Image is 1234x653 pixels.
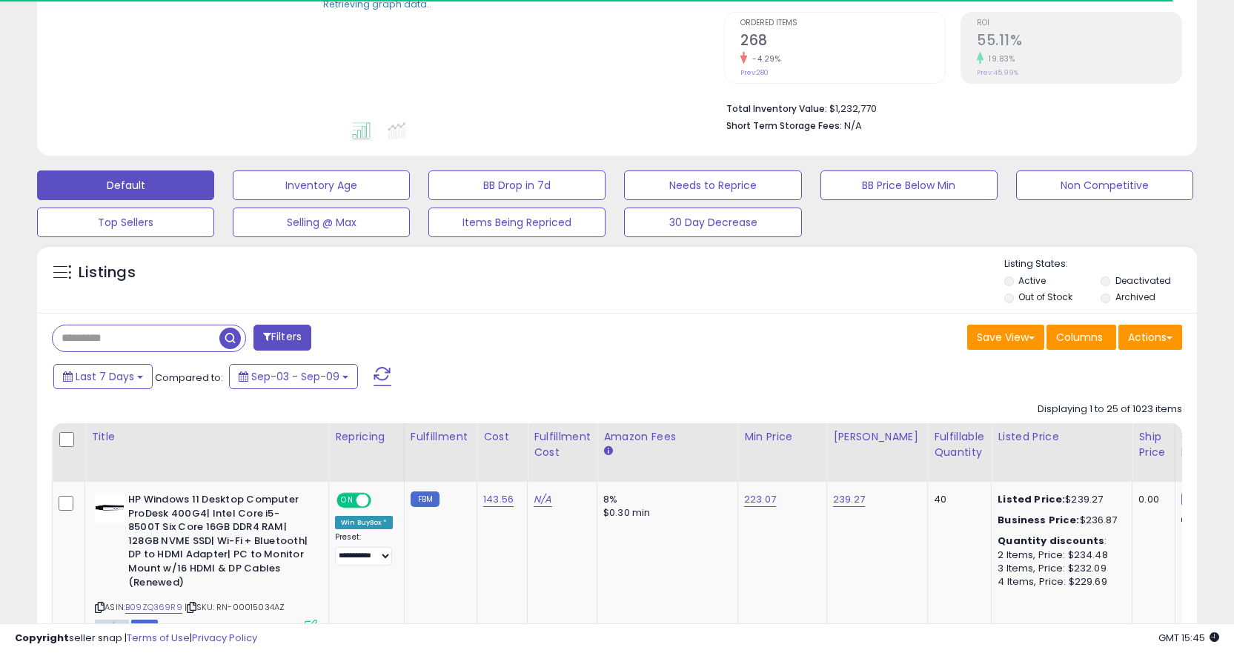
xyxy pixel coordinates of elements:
div: $0.30 min [603,506,726,520]
span: Sep-03 - Sep-09 [251,369,339,384]
b: Listed Price: [998,492,1065,506]
div: Min Price [744,429,820,445]
span: ROI [977,19,1181,27]
span: N/A [844,119,862,133]
div: 4 Items, Price: $229.69 [998,575,1121,589]
div: $236.87 [998,514,1121,527]
div: Amazon Fees [603,429,732,445]
button: Needs to Reprice [624,170,801,200]
div: seller snap | | [15,632,257,646]
button: Save View [967,325,1044,350]
a: 223.07 [744,492,776,507]
div: Displaying 1 to 25 of 1023 items [1038,402,1182,417]
b: Total Inventory Value: [726,102,827,115]
div: Cost [483,429,521,445]
div: 2 Items, Price: $234.48 [998,548,1121,562]
h2: 268 [740,32,945,52]
small: -4.29% [747,53,780,64]
a: 143.56 [483,492,514,507]
button: Sep-03 - Sep-09 [229,364,358,389]
div: 8% [603,493,726,506]
b: Business Price: [998,513,1079,527]
a: N/A [534,492,551,507]
a: 239.27 [833,492,865,507]
span: | SKU: RN-00015034AZ [185,601,285,613]
label: Archived [1115,291,1155,303]
button: Inventory Age [233,170,410,200]
b: Short Term Storage Fees: [726,119,842,132]
span: Columns [1056,330,1103,345]
small: Amazon Fees. [603,445,612,458]
small: Prev: 280 [740,68,769,77]
button: Selling @ Max [233,208,410,237]
button: Last 7 Days [53,364,153,389]
div: 40 [934,493,980,506]
span: ON [338,494,356,507]
span: OFF [369,494,393,507]
div: Repricing [335,429,398,445]
img: 31YIM9BQIAL._SL40_.jpg [95,493,125,523]
small: 19.83% [983,53,1015,64]
li: $1,232,770 [726,99,1171,116]
button: Filters [253,325,311,351]
button: Items Being Repriced [428,208,606,237]
div: $239.27 [998,493,1121,506]
b: Quantity discounts [998,534,1104,548]
div: [PERSON_NAME] [833,429,921,445]
label: Active [1018,274,1046,287]
a: B09ZQ369R9 [125,601,182,614]
button: BB Price Below Min [820,170,998,200]
div: 3 Items, Price: $232.09 [998,562,1121,575]
div: Listed Price [998,429,1126,445]
button: Top Sellers [37,208,214,237]
p: Listing States: [1004,257,1197,271]
h2: 55.11% [977,32,1181,52]
h5: Listings [79,262,136,283]
label: Out of Stock [1018,291,1072,303]
button: Default [37,170,214,200]
div: Win BuyBox * [335,516,393,529]
button: Columns [1046,325,1116,350]
small: Prev: 45.99% [977,68,1018,77]
a: Terms of Use [127,631,190,645]
div: Preset: [335,532,393,566]
span: Ordered Items [740,19,945,27]
span: 2025-09-17 15:45 GMT [1158,631,1219,645]
small: FBM [411,491,439,507]
div: Fulfillable Quantity [934,429,985,460]
div: Title [91,429,322,445]
label: Deactivated [1115,274,1171,287]
span: Last 7 Days [76,369,134,384]
b: HP Windows 11 Desktop Computer ProDesk 400G4| Intel Core i5-8500T Six Core 16GB DDR4 RAM| 128GB N... [128,493,308,593]
a: Privacy Policy [192,631,257,645]
div: : [998,534,1121,548]
button: BB Drop in 7d [428,170,606,200]
div: Ship Price [1138,429,1168,460]
button: 30 Day Decrease [624,208,801,237]
span: Compared to: [155,371,223,385]
div: Fulfillment [411,429,471,445]
div: 0.00 [1138,493,1163,506]
button: Actions [1118,325,1182,350]
strong: Copyright [15,631,69,645]
button: Non Competitive [1016,170,1193,200]
div: Fulfillment Cost [534,429,591,460]
small: FBM [1181,491,1210,507]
